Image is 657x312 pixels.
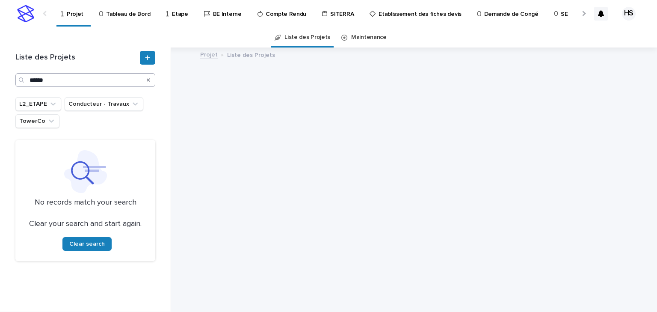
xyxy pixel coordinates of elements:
h1: Liste des Projets [15,53,138,62]
button: Clear search [62,237,112,251]
span: Clear search [69,241,105,247]
img: stacker-logo-s-only.png [17,5,34,22]
a: Liste des Projets [284,27,330,48]
div: HS [622,7,636,21]
p: Liste des Projets [227,50,275,59]
a: Projet [200,49,218,59]
p: No records match your search [26,198,145,208]
button: TowerCo [15,114,59,128]
button: L2_ETAPE [15,97,61,111]
p: Clear your search and start again. [29,220,142,229]
a: Maintenance [351,27,387,48]
input: Search [15,73,155,87]
button: Conducteur - Travaux [65,97,143,111]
